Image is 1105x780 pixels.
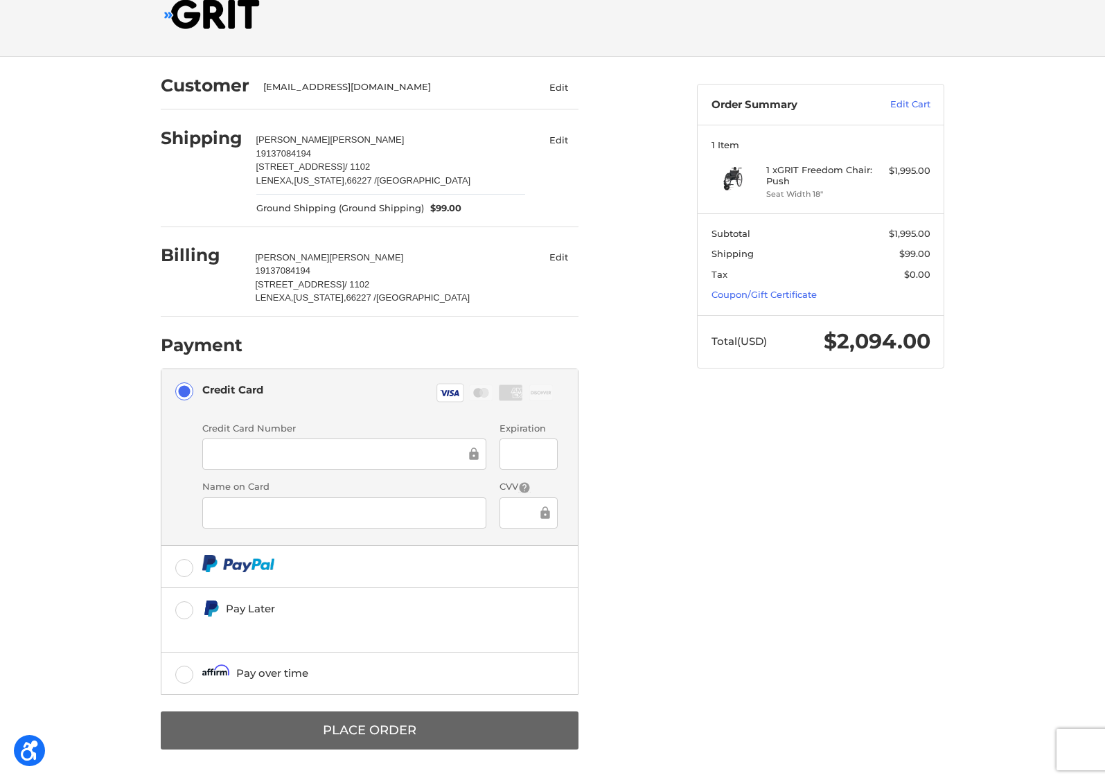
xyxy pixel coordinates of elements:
span: [US_STATE], [294,175,346,186]
iframe: PayPal Message 1 [202,623,484,635]
label: Name on Card [202,480,486,494]
span: $99.00 [424,202,462,215]
div: [EMAIL_ADDRESS][DOMAIN_NAME] [263,80,512,94]
label: Credit Card Number [202,422,486,436]
span: [PERSON_NAME] [256,134,330,145]
h2: Customer [161,75,249,96]
span: [PERSON_NAME] [329,252,403,263]
span: [STREET_ADDRESS] [256,279,345,290]
span: 66227 / [346,292,376,303]
span: [GEOGRAPHIC_DATA] [377,175,470,186]
h2: Shipping [161,127,242,149]
span: 19137084194 [256,148,312,159]
iframe: Secure Credit Card Frame - CVV [509,504,537,520]
img: PayPal icon [202,555,275,572]
button: Edit [538,247,578,267]
span: LENEXA, [256,292,294,303]
span: [STREET_ADDRESS] [256,161,346,172]
h2: Billing [161,245,242,266]
span: [GEOGRAPHIC_DATA] [376,292,470,303]
label: CVV [500,480,557,494]
div: $1,995.00 [876,164,930,178]
span: LENEXA, [256,175,294,186]
span: [US_STATE], [293,292,346,303]
div: Credit Card [202,378,263,401]
span: Tax [711,269,727,280]
img: Pay Later icon [202,600,220,617]
iframe: Secure Credit Card Frame - Cardholder Name [212,504,477,520]
button: Edit [538,130,578,150]
img: Affirm icon [202,664,230,682]
button: Edit [538,77,578,97]
h2: Payment [161,335,242,356]
span: / 1102 [345,161,370,172]
span: 19137084194 [256,265,311,276]
span: 66227 / [347,175,377,186]
span: $1,995.00 [889,228,930,239]
label: Expiration [500,422,557,436]
span: Subtotal [711,228,750,239]
div: Pay over time [236,662,308,684]
span: Total (USD) [711,335,767,348]
iframe: Secure Credit Card Frame - Expiration Date [509,446,547,462]
div: Pay Later [226,597,483,620]
button: Place Order [161,711,578,750]
span: / 1102 [344,279,369,290]
a: Edit Cart [860,98,930,112]
h3: 1 Item [711,139,930,150]
span: Ground Shipping (Ground Shipping) [256,202,424,215]
h4: 1 x GRIT Freedom Chair: Push [766,164,872,187]
span: Shipping [711,248,754,259]
span: [PERSON_NAME] [330,134,404,145]
a: Coupon/Gift Certificate [711,289,817,300]
span: $2,094.00 [824,328,930,354]
span: $0.00 [904,269,930,280]
h3: Order Summary [711,98,860,112]
iframe: Secure Credit Card Frame - Credit Card Number [212,446,466,462]
span: $99.00 [899,248,930,259]
li: Seat Width 18" [766,188,872,200]
span: [PERSON_NAME] [256,252,330,263]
